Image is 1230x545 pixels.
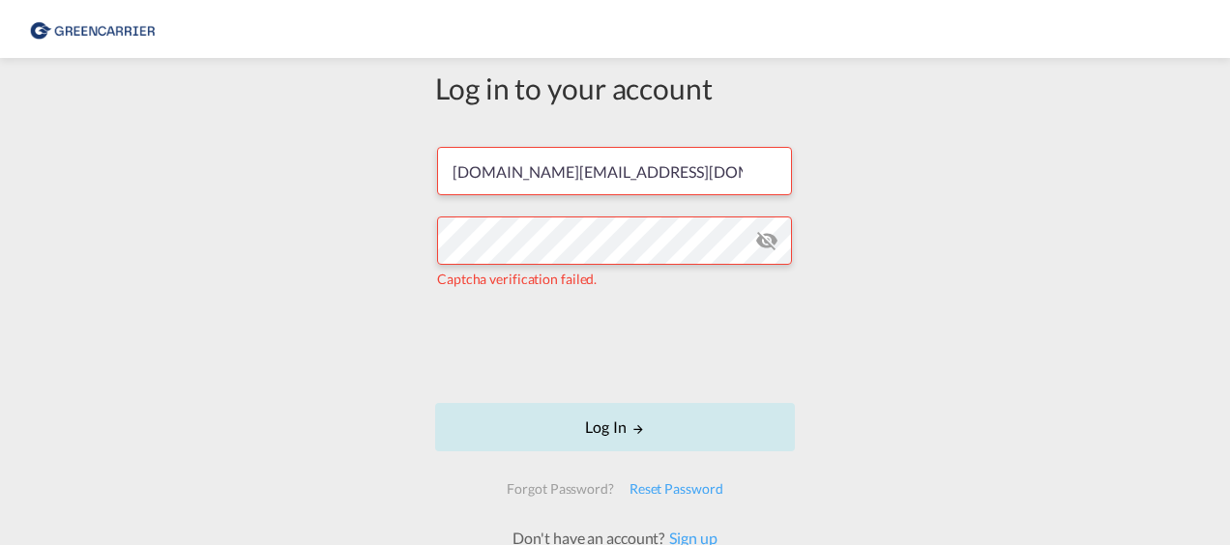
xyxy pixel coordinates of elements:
input: Enter email/phone number [437,147,792,195]
img: 1378a7308afe11ef83610d9e779c6b34.png [29,8,160,51]
div: Reset Password [622,472,731,506]
div: Forgot Password? [499,472,621,506]
md-icon: icon-eye-off [755,229,778,252]
iframe: reCAPTCHA [468,308,762,384]
span: Captcha verification failed. [437,271,597,287]
button: LOGIN [435,403,795,451]
div: Log in to your account [435,68,795,108]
